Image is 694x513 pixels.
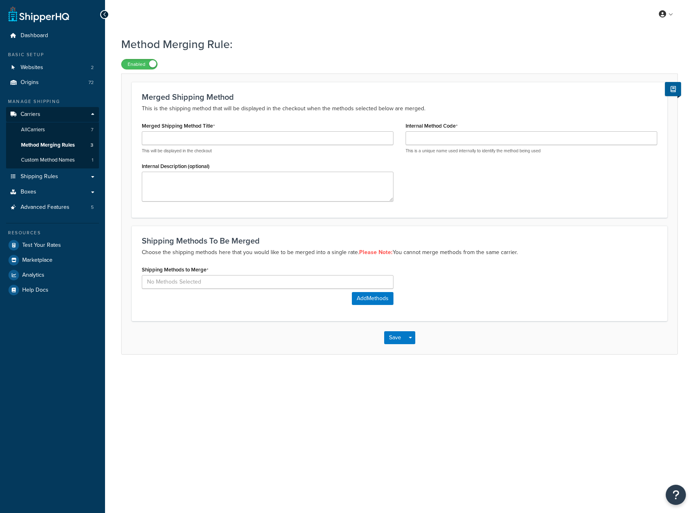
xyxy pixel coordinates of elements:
span: Carriers [21,111,40,118]
a: Test Your Rates [6,238,99,252]
span: Custom Method Names [21,157,75,164]
li: Advanced Features [6,200,99,215]
p: This is a unique name used internally to identify the method being used [406,148,657,154]
a: Dashboard [6,28,99,43]
span: Marketplace [22,257,53,264]
a: Method Merging Rules3 [6,138,99,153]
span: 5 [91,204,94,211]
button: Save [384,331,406,344]
div: Resources [6,229,99,236]
h3: Shipping Methods To Be Merged [142,236,657,245]
label: Internal Description (optional) [142,163,210,169]
span: Advanced Features [21,204,69,211]
p: Choose the shipping methods here that you would like to be merged into a single rate. You cannot ... [142,248,657,257]
p: This is the shipping method that will be displayed in the checkout when the methods selected belo... [142,104,657,114]
a: Boxes [6,185,99,200]
span: Shipping Rules [21,173,58,180]
span: Dashboard [21,32,48,39]
span: Origins [21,79,39,86]
a: Carriers [6,107,99,122]
span: Websites [21,64,43,71]
li: Origins [6,75,99,90]
h3: Merged Shipping Method [142,93,657,101]
a: Advanced Features5 [6,200,99,215]
span: 1 [92,157,93,164]
li: Carriers [6,107,99,168]
a: AllCarriers7 [6,122,99,137]
div: Manage Shipping [6,98,99,105]
span: Analytics [22,272,44,279]
label: Enabled [122,59,157,69]
li: Websites [6,60,99,75]
span: 3 [90,142,93,149]
span: Boxes [21,189,36,196]
span: Method Merging Rules [21,142,75,149]
a: Help Docs [6,283,99,297]
a: Analytics [6,268,99,282]
p: This will be displayed in the checkout [142,148,393,154]
strong: Please Note: [359,248,393,256]
a: Websites2 [6,60,99,75]
span: All Carriers [21,126,45,133]
button: Show Help Docs [665,82,681,96]
h1: Method Merging Rule: [121,36,668,52]
input: No Methods Selected [142,275,393,289]
button: AddMethods [352,292,393,305]
span: Test Your Rates [22,242,61,249]
label: Merged Shipping Method Title [142,123,215,129]
li: Method Merging Rules [6,138,99,153]
li: Custom Method Names [6,153,99,168]
a: Marketplace [6,253,99,267]
span: 72 [88,79,94,86]
label: Internal Method Code [406,123,458,129]
a: Custom Method Names1 [6,153,99,168]
label: Shipping Methods to Merge [142,267,208,273]
a: Shipping Rules [6,169,99,184]
a: Origins72 [6,75,99,90]
button: Open Resource Center [666,485,686,505]
div: Basic Setup [6,51,99,58]
span: 7 [91,126,93,133]
span: Help Docs [22,287,48,294]
span: 2 [91,64,94,71]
